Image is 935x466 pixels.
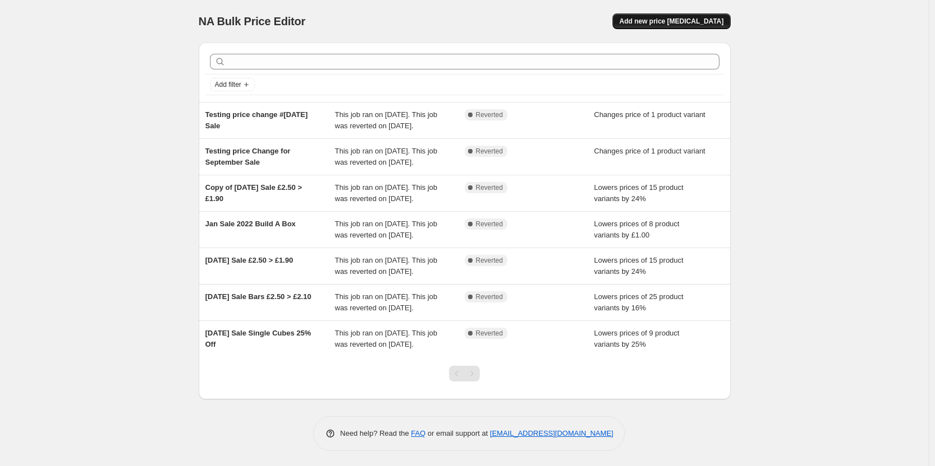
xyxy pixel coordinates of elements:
span: Lowers prices of 8 product variants by £1.00 [594,220,679,239]
span: Reverted [476,110,503,119]
span: Lowers prices of 25 product variants by 16% [594,292,684,312]
a: [EMAIL_ADDRESS][DOMAIN_NAME] [490,429,613,437]
span: Reverted [476,329,503,338]
span: Changes price of 1 product variant [594,147,705,155]
span: Reverted [476,256,503,265]
span: [DATE] Sale £2.50 > £1.90 [205,256,293,264]
span: or email support at [426,429,490,437]
span: Reverted [476,147,503,156]
span: Jan Sale 2022 Build A Box [205,220,296,228]
span: Lowers prices of 15 product variants by 24% [594,256,684,276]
span: [DATE] Sale Single Cubes 25% Off [205,329,311,348]
span: Reverted [476,183,503,192]
span: Reverted [476,292,503,301]
span: Copy of [DATE] Sale £2.50 > £1.90 [205,183,302,203]
span: NA Bulk Price Editor [199,15,306,27]
span: This job ran on [DATE]. This job was reverted on [DATE]. [335,110,437,130]
nav: Pagination [449,366,480,381]
span: Lowers prices of 15 product variants by 24% [594,183,684,203]
span: This job ran on [DATE]. This job was reverted on [DATE]. [335,183,437,203]
span: Lowers prices of 9 product variants by 25% [594,329,679,348]
button: Add filter [210,78,255,91]
span: Need help? Read the [340,429,412,437]
span: This job ran on [DATE]. This job was reverted on [DATE]. [335,220,437,239]
span: This job ran on [DATE]. This job was reverted on [DATE]. [335,292,437,312]
a: FAQ [411,429,426,437]
span: This job ran on [DATE]. This job was reverted on [DATE]. [335,147,437,166]
span: Testing price change #[DATE] Sale [205,110,308,130]
span: This job ran on [DATE]. This job was reverted on [DATE]. [335,256,437,276]
span: This job ran on [DATE]. This job was reverted on [DATE]. [335,329,437,348]
span: Add filter [215,80,241,89]
span: Changes price of 1 product variant [594,110,705,119]
span: Reverted [476,220,503,229]
button: Add new price [MEDICAL_DATA] [613,13,730,29]
span: [DATE] Sale Bars £2.50 > £2.10 [205,292,311,301]
span: Testing price Change for September Sale [205,147,291,166]
span: Add new price [MEDICAL_DATA] [619,17,723,26]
